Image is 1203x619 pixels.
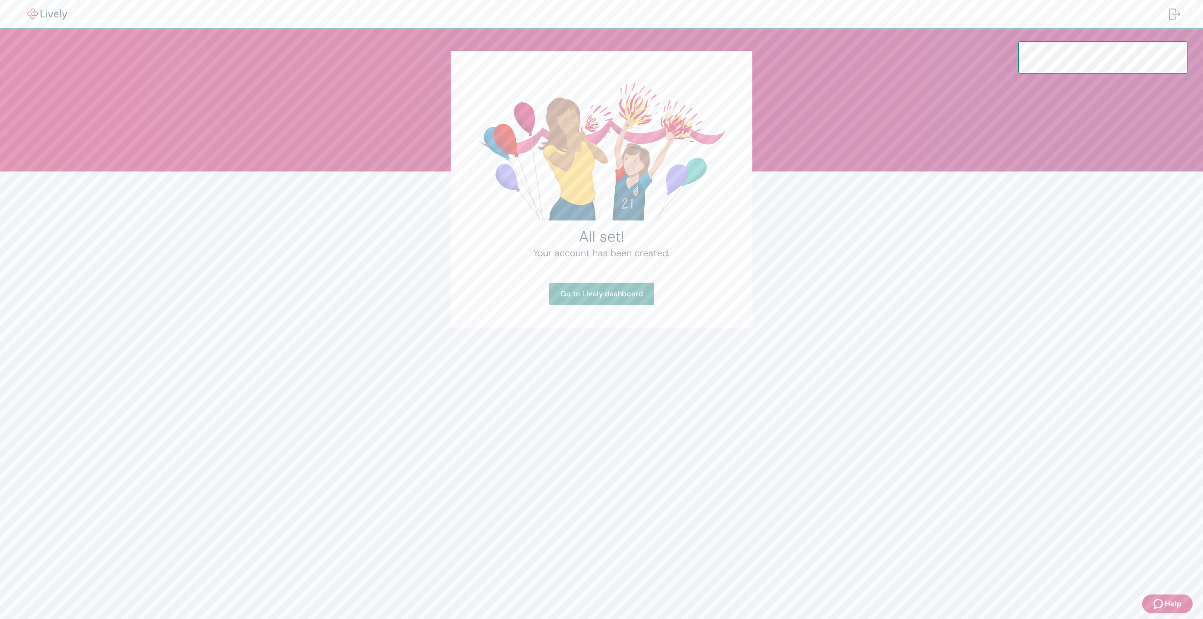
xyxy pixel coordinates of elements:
[1165,598,1181,610] span: Help
[1162,3,1188,25] button: Log out
[21,8,74,20] img: Lively
[1154,598,1165,610] svg: Zendesk support icon
[473,227,730,246] h2: All set!
[1142,595,1193,613] button: Zendesk support iconHelp
[549,283,654,305] a: Go to Lively dashboard
[473,246,730,260] h4: Your account has been created.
